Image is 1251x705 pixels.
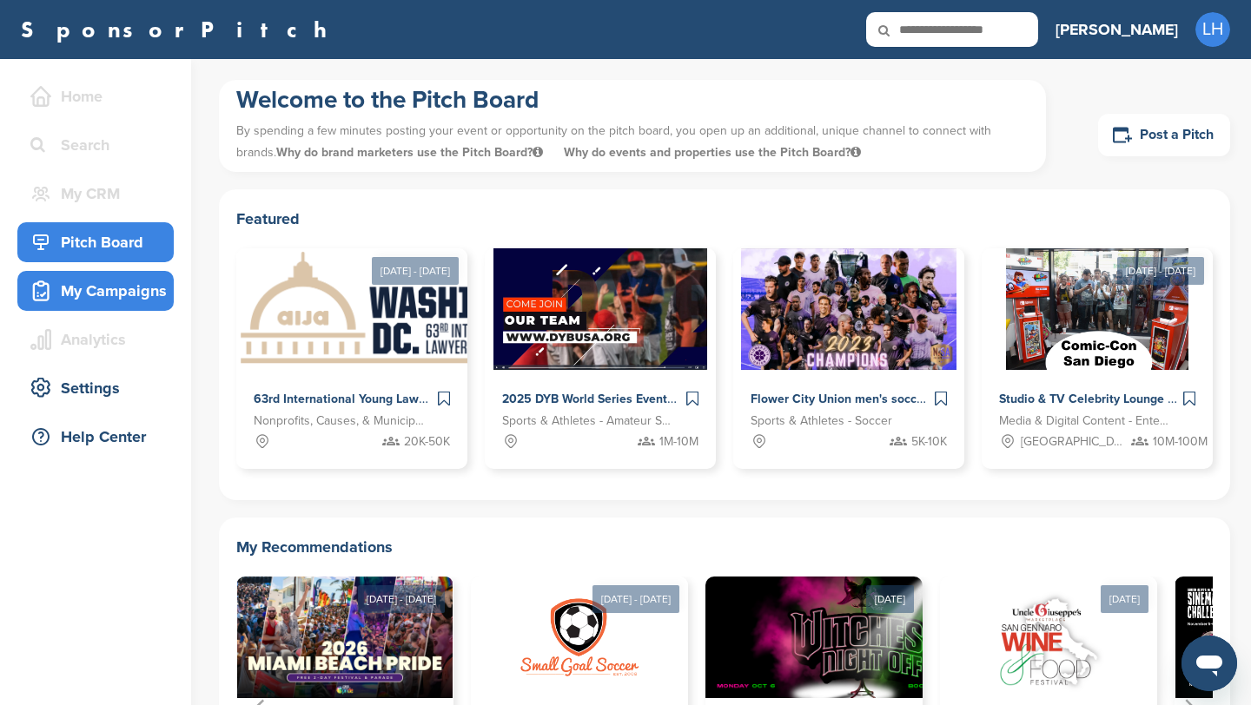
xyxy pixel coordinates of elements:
[751,392,1129,406] span: Flower City Union men's soccer & Flower City 1872 women's soccer
[17,368,174,408] a: Settings
[17,222,174,262] a: Pitch Board
[493,248,708,370] img: Sponsorpitch &
[502,392,673,406] span: 2025 DYB World Series Events
[1117,257,1204,285] div: [DATE] - [DATE]
[17,76,174,116] a: Home
[519,577,640,698] img: Sponsorpitch &
[17,174,174,214] a: My CRM
[982,221,1213,469] a: [DATE] - [DATE] Sponsorpitch & Studio & TV Celebrity Lounge @ Comic-Con [GEOGRAPHIC_DATA]. Over 3...
[564,145,861,160] span: Why do events and properties use the Pitch Board?
[659,432,698,451] span: 1M-10M
[981,577,1117,698] img: Sponsorpitch &
[1195,12,1230,47] span: LH
[236,248,581,370] img: Sponsorpitch &
[236,207,1213,231] h2: Featured
[236,115,1029,168] p: By spending a few minutes posting your event or opportunity on the pitch board, you open up an ad...
[17,417,174,457] a: Help Center
[26,81,174,112] div: Home
[17,320,174,359] a: Analytics
[1181,636,1237,691] iframe: Button to launch messaging window
[1098,114,1230,156] a: Post a Pitch
[26,227,174,258] div: Pitch Board
[1101,585,1148,613] div: [DATE]
[276,145,546,160] span: Why do brand marketers use the Pitch Board?
[26,275,174,306] div: My Campaigns
[17,125,174,165] a: Search
[236,221,467,469] a: [DATE] - [DATE] Sponsorpitch & 63rd International Young Lawyers' Congress Nonprofits, Causes, & M...
[741,248,957,370] img: Sponsorpitch &
[358,585,445,613] div: [DATE] - [DATE]
[254,412,424,431] span: Nonprofits, Causes, & Municipalities - Professional Development
[26,372,174,404] div: Settings
[705,577,1025,698] img: Sponsorpitch &
[404,432,450,451] span: 20K-50K
[26,129,174,161] div: Search
[999,412,1169,431] span: Media & Digital Content - Entertainment
[733,248,964,469] a: Sponsorpitch & Flower City Union men's soccer & Flower City 1872 women's soccer Sports & Athletes...
[237,577,453,698] img: Sponsorpitch &
[1056,10,1178,49] a: [PERSON_NAME]
[485,248,716,469] a: Sponsorpitch & 2025 DYB World Series Events Sports & Athletes - Amateur Sports Leagues 1M-10M
[911,432,947,451] span: 5K-10K
[254,392,501,406] span: 63rd International Young Lawyers' Congress
[236,84,1029,115] h1: Welcome to the Pitch Board
[372,257,459,285] div: [DATE] - [DATE]
[1021,432,1127,451] span: [GEOGRAPHIC_DATA], [GEOGRAPHIC_DATA]
[26,421,174,452] div: Help Center
[1006,248,1188,370] img: Sponsorpitch &
[26,324,174,355] div: Analytics
[26,178,174,209] div: My CRM
[866,585,914,613] div: [DATE]
[17,271,174,311] a: My Campaigns
[1153,432,1208,451] span: 10M-100M
[236,535,1213,559] h2: My Recommendations
[1056,17,1178,42] h3: [PERSON_NAME]
[751,412,892,431] span: Sports & Athletes - Soccer
[502,412,672,431] span: Sports & Athletes - Amateur Sports Leagues
[21,18,338,41] a: SponsorPitch
[592,585,679,613] div: [DATE] - [DATE]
